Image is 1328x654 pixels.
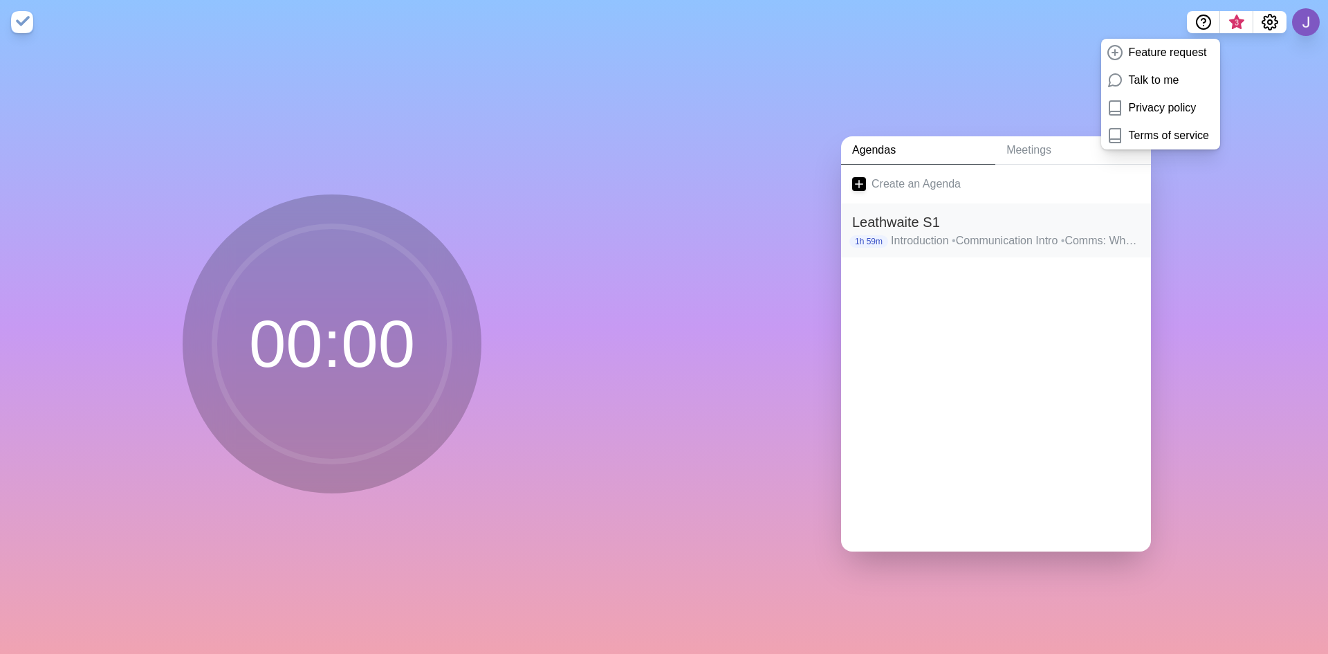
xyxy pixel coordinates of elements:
[995,136,1151,165] a: Meetings
[841,165,1151,203] a: Create an Agenda
[1231,17,1242,28] span: 3
[1187,11,1220,33] button: Help
[1061,235,1065,246] span: •
[1220,11,1253,33] button: What’s new
[1129,100,1197,116] p: Privacy policy
[1101,39,1220,66] a: Feature request
[1253,11,1286,33] button: Settings
[1101,94,1220,122] a: Privacy policy
[891,233,1140,249] p: Introduction Communication Intro Comms: What, Why How Summary of Comms Comms: Root Causes Comms: ...
[1101,122,1220,149] a: Terms of service
[11,11,33,33] img: timeblocks logo
[952,235,956,246] span: •
[849,235,888,248] p: 1h 59m
[841,136,995,165] a: Agendas
[1129,72,1179,89] p: Talk to me
[1129,44,1207,61] p: Feature request
[852,212,1140,233] h2: Leathwaite S1
[1129,127,1209,144] p: Terms of service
